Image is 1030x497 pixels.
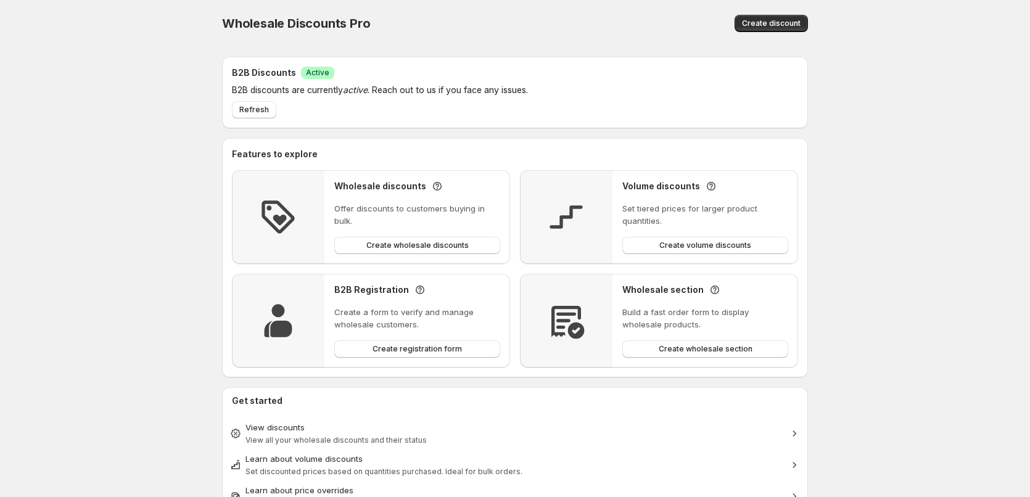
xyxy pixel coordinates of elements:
[245,421,785,433] div: View discounts
[373,344,462,354] span: Create registration form
[334,202,500,227] p: Offer discounts to customers buying in bulk.
[245,484,785,496] div: Learn about price overrides
[334,306,500,331] p: Create a form to verify and manage wholesale customers.
[222,16,370,31] span: Wholesale Discounts Pro
[366,240,469,250] span: Create wholesale discounts
[232,67,296,79] h2: B2B Discounts
[334,237,500,254] button: Create wholesale discounts
[622,340,788,358] button: Create wholesale section
[742,18,801,28] span: Create discount
[232,101,276,118] button: Refresh
[245,435,427,445] span: View all your wholesale discounts and their status
[232,84,724,96] p: B2B discounts are currently . Reach out to us if you face any issues.
[659,240,751,250] span: Create volume discounts
[622,202,788,227] p: Set tiered prices for larger product quantities.
[546,301,586,340] img: Feature Icon
[622,180,700,192] h3: Volume discounts
[735,15,808,32] button: Create discount
[343,84,368,95] em: active
[306,68,329,78] span: Active
[245,467,522,476] span: Set discounted prices based on quantities purchased. Ideal for bulk orders.
[334,340,500,358] button: Create registration form
[622,237,788,254] button: Create volume discounts
[334,284,409,296] h3: B2B Registration
[239,105,269,115] span: Refresh
[232,395,798,407] h2: Get started
[245,453,785,465] div: Learn about volume discounts
[622,284,704,296] h3: Wholesale section
[334,180,426,192] h3: Wholesale discounts
[232,148,798,160] h2: Features to explore
[546,197,586,237] img: Feature Icon
[258,197,298,237] img: Feature Icon
[258,301,298,340] img: Feature Icon
[622,306,788,331] p: Build a fast order form to display wholesale products.
[659,344,752,354] span: Create wholesale section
